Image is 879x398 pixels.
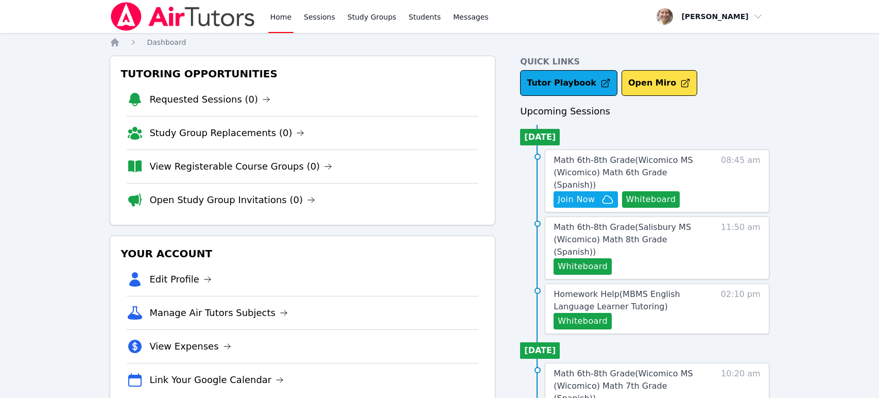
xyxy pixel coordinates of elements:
a: Dashboard [147,37,186,47]
h3: Upcoming Sessions [520,104,769,119]
button: Whiteboard [554,258,612,275]
span: Homework Help ( MBMS English Language Learner Tutoring ) [554,289,680,311]
span: Math 6th-8th Grade ( Salisbury MS (Wicomico) Math 8th Grade (Spanish) ) [554,222,691,257]
span: Math 6th-8th Grade ( Wicomico MS (Wicomico) Math 6th Grade (Spanish) ) [554,155,693,190]
img: Air Tutors [110,2,255,31]
a: View Registerable Course Groups (0) [149,159,332,174]
a: Math 6th-8th Grade(Salisbury MS (Wicomico) Math 8th Grade (Spanish)) [554,221,709,258]
a: Requested Sessions (0) [149,92,270,107]
li: [DATE] [520,129,560,145]
span: Dashboard [147,38,186,46]
a: Open Study Group Invitations (0) [149,193,315,207]
a: Homework Help(MBMS English Language Learner Tutoring) [554,288,709,313]
span: Messages [453,12,489,22]
a: Math 6th-8th Grade(Wicomico MS (Wicomico) Math 6th Grade (Spanish)) [554,154,709,191]
a: View Expenses [149,339,231,354]
button: Whiteboard [622,191,680,208]
a: Study Group Replacements (0) [149,126,304,140]
button: Open Miro [622,70,697,96]
h3: Tutoring Opportunities [118,64,487,83]
nav: Breadcrumb [110,37,769,47]
span: Join Now [558,193,595,206]
h3: Your Account [118,244,487,263]
span: 11:50 am [721,221,761,275]
h4: Quick Links [520,56,769,68]
li: [DATE] [520,342,560,359]
a: Link Your Google Calendar [149,373,284,387]
span: 08:45 am [721,154,761,208]
a: Tutor Playbook [520,70,617,96]
button: Whiteboard [554,313,612,329]
button: Join Now [554,191,617,208]
a: Manage Air Tutors Subjects [149,306,288,320]
a: Edit Profile [149,272,212,287]
span: 02:10 pm [721,288,761,329]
